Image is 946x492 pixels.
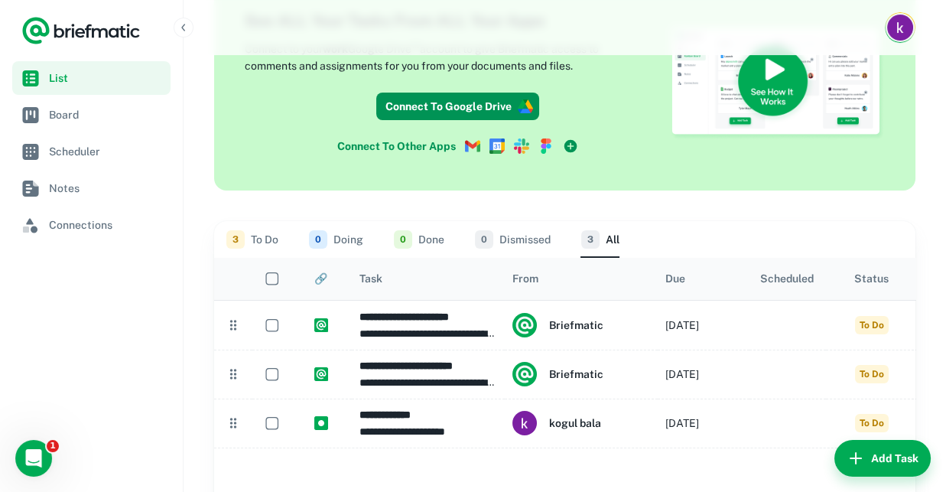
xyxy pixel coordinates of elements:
span: 0 [394,230,412,249]
a: List [12,61,171,95]
h6: kogul bala [549,415,601,432]
img: https://app.briefmatic.com/assets/integrations/system.png [314,367,328,381]
a: Board [12,98,171,132]
span: Scheduler [49,143,164,160]
span: 0 [309,230,327,249]
h6: Briefmatic [549,366,603,383]
img: system.png [512,362,537,386]
button: All [581,221,619,258]
button: Account button [885,12,915,43]
button: Add Task [834,440,931,477]
span: Connections [49,217,164,233]
span: 3 [226,230,245,249]
span: 0 [475,230,493,249]
span: To Do [855,316,889,334]
span: List [49,70,164,86]
a: Connect To Other Apps [331,132,584,160]
img: https://app.briefmatic.com/assets/integrations/system.png [314,318,328,332]
span: Notes [49,180,164,197]
div: Briefmatic [512,313,603,337]
p: Connect to your Google Drive account to give Briefmatic access to comments and assignments for yo... [245,38,650,74]
iframe: Intercom live chat [15,440,52,477]
button: Doing [309,221,363,258]
a: Connections [12,208,171,242]
img: kogul bala [887,15,913,41]
span: To Do [855,365,889,383]
div: From [512,272,538,285]
a: Logo [21,15,141,46]
div: kogul bala [512,411,601,435]
button: Done [394,221,444,258]
div: [DATE] [665,399,699,448]
div: Status [854,272,889,285]
span: 1 [47,440,59,452]
div: Due [665,272,685,285]
img: ACg8ocJa-RUhFVKsLBNY9y_BFep1nnTkkw339HFXO34N1-57f1ynaQ=s96-c [512,411,537,435]
div: [DATE] [665,350,699,399]
a: Notes [12,171,171,205]
button: Dismissed [475,221,551,258]
span: Board [49,106,164,123]
button: Connect To Google Drive [376,93,539,120]
img: https://app.briefmatic.com/assets/integrations/manual.png [314,416,328,430]
div: 🔗 [314,272,327,285]
div: [DATE] [665,301,699,350]
span: To Do [855,414,889,432]
h6: Briefmatic [549,317,603,334]
div: Scheduled [760,272,814,285]
div: Briefmatic [512,362,603,386]
span: 3 [581,230,600,249]
div: Task [359,272,382,285]
img: See How Briefmatic Works [671,28,885,141]
a: Scheduler [12,135,171,168]
img: system.png [512,313,537,337]
button: To Do [226,221,278,258]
